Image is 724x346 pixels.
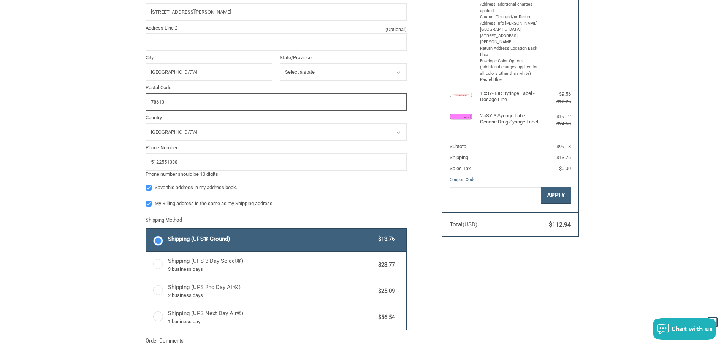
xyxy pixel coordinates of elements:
a: Coupon Code [450,177,475,182]
span: $56.54 [375,313,395,322]
button: Apply [541,187,571,204]
span: Shipping [450,155,468,160]
input: Gift Certificate or Coupon Code [450,187,541,204]
span: Shipping (UPS® Ground) [168,235,375,243]
span: Shipping (UPS Next Day Air®) [168,309,375,325]
label: City [146,54,272,62]
span: $25.09 [375,287,395,295]
span: 2 business days [168,292,375,299]
li: Return Address Location Back Flap [480,46,539,58]
label: My Billing address is the same as my Shipping address [146,201,407,207]
span: 1 business day [168,318,375,325]
span: $13.76 [556,155,571,160]
label: Save this address in my address book. [146,185,407,191]
div: $24.50 [540,120,571,128]
span: $23.77 [375,261,395,269]
span: $13.76 [375,235,395,243]
div: $19.12 [540,113,571,120]
label: Phone Number [146,144,407,152]
label: Address Line 2 [146,24,407,32]
span: Total (USD) [450,221,477,228]
legend: Shipping Method [146,216,182,228]
li: Custom Text and/or Return Address Info [PERSON_NAME][GEOGRAPHIC_DATA] [STREET_ADDRESS][PERSON_NAME] [480,14,539,46]
h4: 2 x SY-3 Syringe Label - Generic Drug Syringe Label [480,113,539,125]
label: Country [146,114,407,122]
span: Sales Tax [450,166,471,171]
div: Phone number should be 10 digits [146,171,407,178]
label: State/Province [280,54,407,62]
span: $112.94 [549,221,571,228]
button: Chat with us [653,318,716,340]
label: Postal Code [146,84,407,92]
span: $99.18 [556,144,571,149]
div: $9.56 [540,90,571,98]
h4: 1 x SY-18R Syringe Label - Dosage Line [480,90,539,103]
div: $12.25 [540,98,571,106]
span: Chat with us [672,325,713,333]
span: Shipping (UPS 3-Day Select®) [168,257,375,273]
span: $0.00 [559,166,571,171]
span: Subtotal [450,144,467,149]
small: (Optional) [385,26,407,33]
li: Envelope Color Options (additional charges applied for all colors other than white) Pastel Blue [480,58,539,83]
span: 3 business days [168,265,375,273]
span: Shipping (UPS 2nd Day Air®) [168,283,375,299]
